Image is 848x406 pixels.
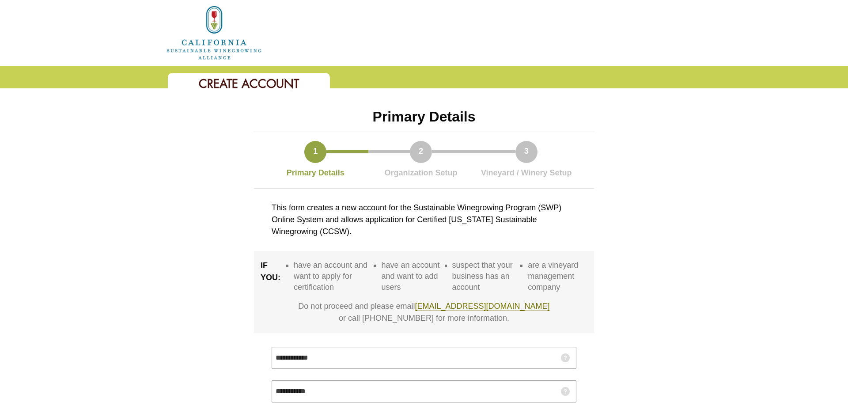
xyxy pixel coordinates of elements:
[261,260,285,300] div: IF YOU:
[263,163,368,179] div: Primary Details
[473,163,579,179] div: Vineyard / Winery Setup
[166,4,263,61] img: logo_cswa2x.png
[304,141,326,163] div: 1
[452,260,519,293] li: suspect that your business has an account
[528,260,587,293] li: are a vineyard management company
[294,260,372,293] li: have an account and want to apply for certification
[515,141,538,163] div: 3
[199,76,299,91] span: Create Account
[267,300,581,324] div: Do not proceed and please email or call [PHONE_NUMBER] for more information.
[368,163,474,179] div: Organization Setup
[368,141,474,179] a: 2 Organization Setup
[473,141,579,179] a: 3 Vineyard / Winery Setup
[263,141,368,179] a: 1 Primary Details
[372,109,475,125] span: Primary Details
[166,28,263,36] a: Home
[410,141,432,163] div: 2
[272,202,576,238] div: This form creates a new account for the Sustainable Winegrowing Program (SWP) Online System and a...
[415,302,550,311] a: [EMAIL_ADDRESS][DOMAIN_NAME]
[381,260,443,293] li: have an account and want to add users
